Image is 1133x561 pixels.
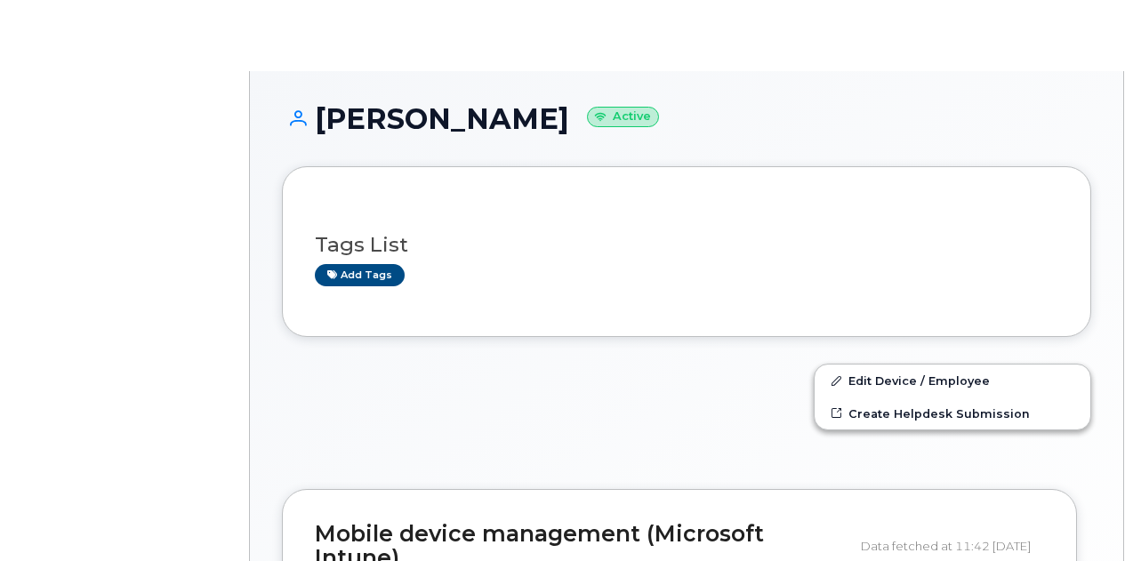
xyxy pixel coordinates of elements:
[815,397,1090,429] a: Create Helpdesk Submission
[282,103,1091,134] h1: [PERSON_NAME]
[315,264,405,286] a: Add tags
[315,234,1058,256] h3: Tags List
[815,365,1090,397] a: Edit Device / Employee
[587,107,659,127] small: Active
